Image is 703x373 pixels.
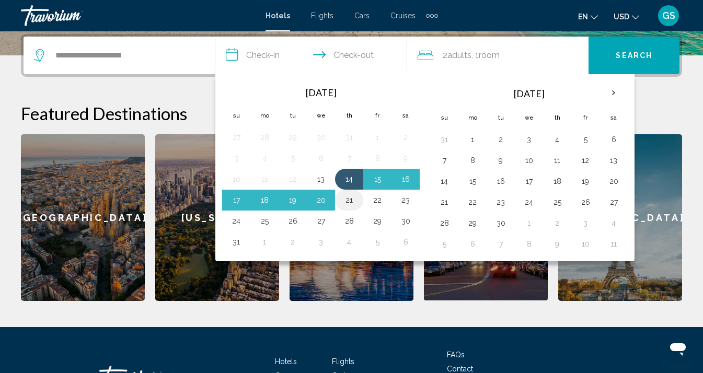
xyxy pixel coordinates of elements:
[369,235,386,249] button: Day 5
[521,216,537,230] button: Day 1
[313,235,329,249] button: Day 3
[250,81,391,104] th: [DATE]
[549,153,566,168] button: Day 11
[332,357,354,366] span: Flights
[436,174,453,189] button: Day 14
[24,37,679,74] div: Search widget
[521,153,537,168] button: Day 10
[311,11,333,20] a: Flights
[354,11,370,20] span: Cars
[21,5,255,26] a: Travorium
[549,216,566,230] button: Day 2
[600,81,628,105] button: Next month
[341,193,358,207] button: Day 21
[256,235,273,249] button: Day 1
[228,130,245,145] button: Day 27
[447,351,465,359] a: FAQs
[284,172,301,186] button: Day 12
[655,5,682,27] button: User Menu
[397,193,414,207] button: Day 23
[284,151,301,166] button: Day 5
[447,50,471,60] span: Adults
[228,193,245,207] button: Day 17
[521,132,537,147] button: Day 3
[577,153,594,168] button: Day 12
[479,50,500,60] span: Room
[256,214,273,228] button: Day 25
[436,237,453,251] button: Day 5
[313,172,329,186] button: Day 13
[155,134,279,301] div: [US_STATE]
[443,48,471,63] span: 2
[605,195,622,209] button: Day 27
[256,193,273,207] button: Day 18
[275,357,297,366] a: Hotels
[397,214,414,228] button: Day 30
[436,216,453,230] button: Day 28
[284,235,301,249] button: Day 2
[397,130,414,145] button: Day 2
[616,52,652,60] span: Search
[492,153,509,168] button: Day 9
[426,7,438,24] button: Extra navigation items
[605,153,622,168] button: Day 13
[492,174,509,189] button: Day 16
[464,153,481,168] button: Day 8
[228,151,245,166] button: Day 3
[492,195,509,209] button: Day 23
[464,132,481,147] button: Day 1
[436,195,453,209] button: Day 21
[215,37,407,74] button: Check in and out dates
[577,237,594,251] button: Day 10
[464,216,481,230] button: Day 29
[614,9,639,24] button: Change currency
[341,130,358,145] button: Day 31
[577,132,594,147] button: Day 5
[369,193,386,207] button: Day 22
[228,235,245,249] button: Day 31
[341,172,358,186] button: Day 14
[313,151,329,166] button: Day 6
[549,174,566,189] button: Day 18
[407,37,589,74] button: Travelers: 2 adults, 0 children
[256,151,273,166] button: Day 4
[662,10,675,21] span: GS
[549,132,566,147] button: Day 4
[341,151,358,166] button: Day 7
[589,37,679,74] button: Search
[369,172,386,186] button: Day 15
[549,195,566,209] button: Day 25
[397,151,414,166] button: Day 9
[397,172,414,186] button: Day 16
[578,13,588,21] span: en
[577,216,594,230] button: Day 3
[369,214,386,228] button: Day 29
[284,214,301,228] button: Day 26
[313,214,329,228] button: Day 27
[313,193,329,207] button: Day 20
[492,216,509,230] button: Day 30
[521,237,537,251] button: Day 8
[266,11,290,20] a: Hotels
[549,237,566,251] button: Day 9
[369,130,386,145] button: Day 1
[577,195,594,209] button: Day 26
[492,132,509,147] button: Day 2
[390,11,416,20] a: Cruises
[397,235,414,249] button: Day 6
[605,237,622,251] button: Day 11
[605,174,622,189] button: Day 20
[605,216,622,230] button: Day 4
[577,174,594,189] button: Day 19
[464,237,481,251] button: Day 6
[313,130,329,145] button: Day 30
[605,132,622,147] button: Day 6
[436,153,453,168] button: Day 7
[447,365,473,373] a: Contact
[578,9,598,24] button: Change language
[256,172,273,186] button: Day 11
